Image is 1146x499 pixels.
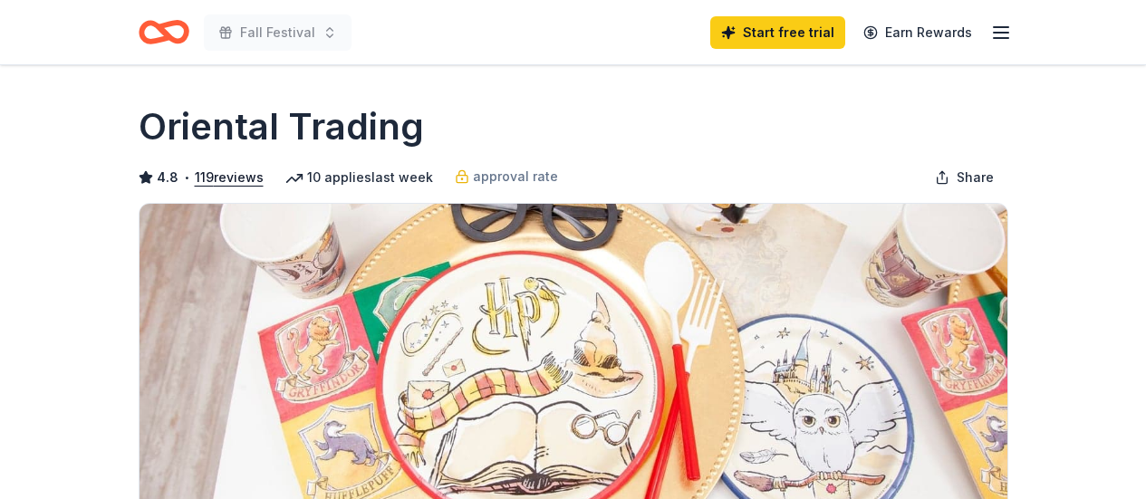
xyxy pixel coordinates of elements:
span: approval rate [473,166,558,187]
span: • [183,170,189,185]
button: Share [920,159,1008,196]
span: 4.8 [157,167,178,188]
a: Home [139,11,189,53]
div: 10 applies last week [285,167,433,188]
span: Fall Festival [240,22,315,43]
a: Earn Rewards [852,16,983,49]
a: approval rate [455,166,558,187]
a: Start free trial [710,16,845,49]
button: Fall Festival [204,14,352,51]
button: 119reviews [195,167,264,188]
h1: Oriental Trading [139,101,424,152]
span: Share [957,167,994,188]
